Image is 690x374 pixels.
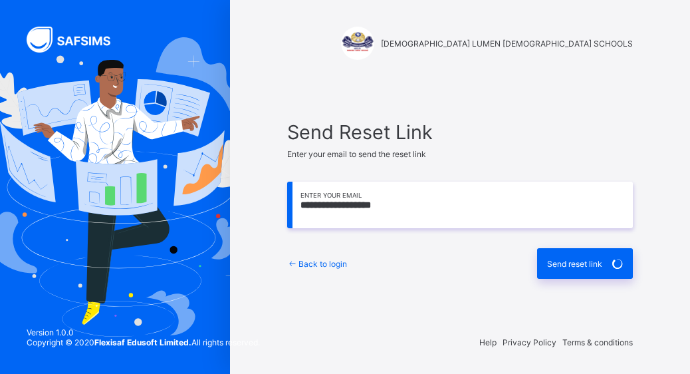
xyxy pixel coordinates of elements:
a: Back to login [287,259,347,269]
span: [DEMOGRAPHIC_DATA] LUMEN [DEMOGRAPHIC_DATA] SCHOOLS [381,39,633,49]
span: Back to login [298,259,347,269]
span: Privacy Policy [503,337,556,347]
span: Enter your email to send the reset link [287,149,426,159]
span: Send Reset Link [287,120,633,144]
img: SANCTUS LUMEN CHRISTI SCHOOLS [341,27,374,60]
span: Terms & conditions [562,337,633,347]
img: SAFSIMS Logo [27,27,126,53]
strong: Flexisaf Edusoft Limited. [94,337,191,347]
span: Send reset link [547,259,602,269]
span: Help [479,337,497,347]
span: Version 1.0.0 [27,327,260,337]
span: Copyright © 2020 All rights reserved. [27,337,260,347]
